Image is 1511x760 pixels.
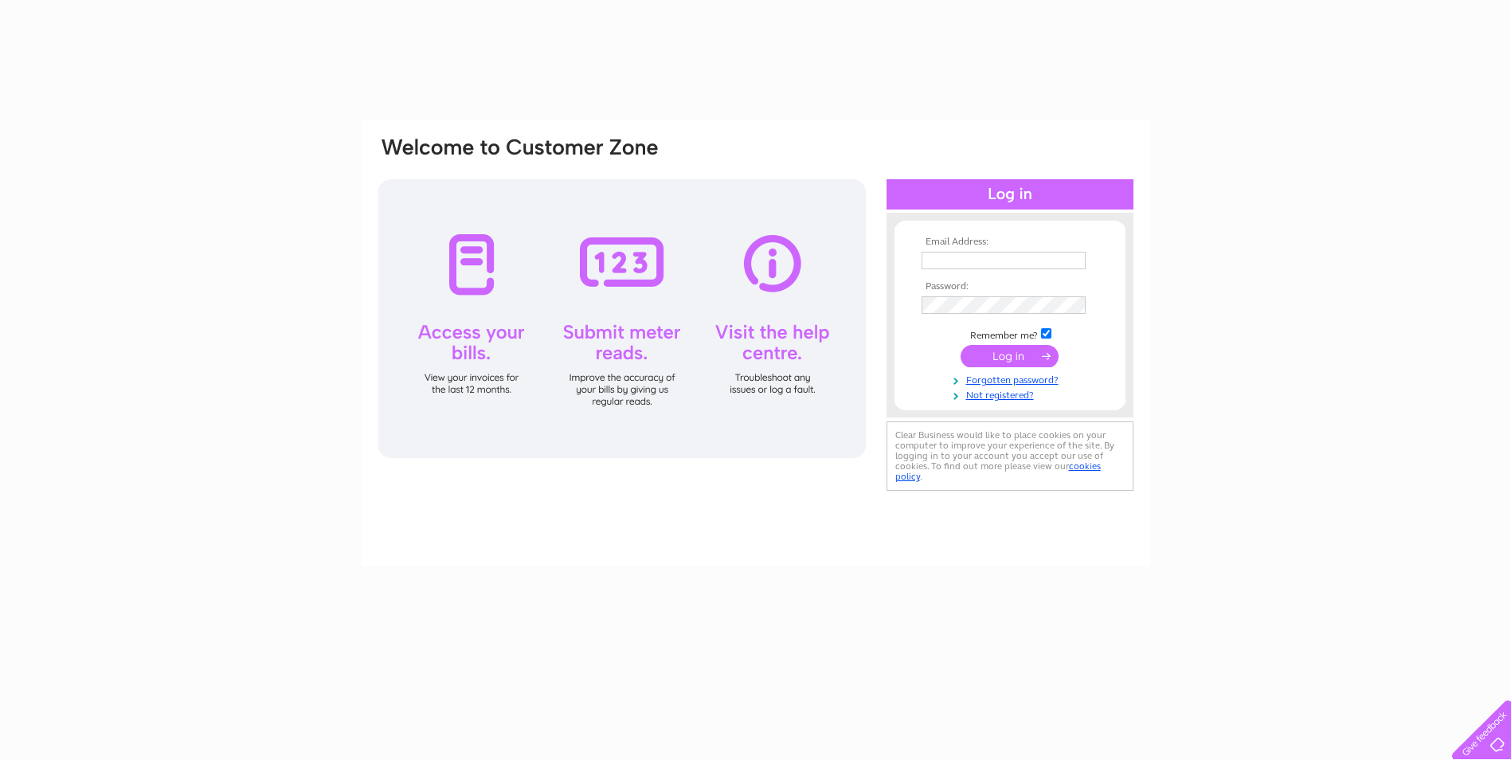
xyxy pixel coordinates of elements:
[918,237,1102,248] th: Email Address:
[922,386,1102,402] a: Not registered?
[895,460,1101,482] a: cookies policy
[918,326,1102,342] td: Remember me?
[922,371,1102,386] a: Forgotten password?
[918,281,1102,292] th: Password:
[961,345,1059,367] input: Submit
[887,421,1133,491] div: Clear Business would like to place cookies on your computer to improve your experience of the sit...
